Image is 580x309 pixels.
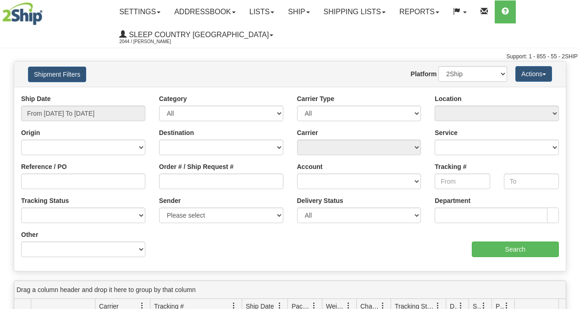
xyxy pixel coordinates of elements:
label: Other [21,230,38,239]
span: 2044 / [PERSON_NAME] [119,37,188,46]
a: Reports [392,0,446,23]
label: Sender [159,196,181,205]
div: Support: 1 - 855 - 55 - 2SHIP [2,53,578,61]
a: Lists [243,0,281,23]
label: Service [435,128,458,137]
a: Sleep Country [GEOGRAPHIC_DATA] 2044 / [PERSON_NAME] [112,23,280,46]
label: Ship Date [21,94,51,103]
label: Platform [411,69,437,79]
img: logo2044.jpg [2,2,43,25]
input: Search [472,242,559,257]
label: Reference / PO [21,162,67,171]
button: Actions [515,66,552,82]
label: Delivery Status [297,196,343,205]
a: Shipping lists [317,0,392,23]
label: Location [435,94,461,103]
div: grid grouping header [14,281,566,299]
label: Tracking Status [21,196,69,205]
label: Origin [21,128,40,137]
label: Order # / Ship Request # [159,162,234,171]
label: Account [297,162,323,171]
input: From [435,174,490,189]
label: Carrier Type [297,94,334,103]
label: Carrier [297,128,318,137]
a: Ship [281,0,316,23]
input: To [504,174,559,189]
label: Destination [159,128,194,137]
a: Settings [112,0,167,23]
a: Addressbook [167,0,243,23]
label: Tracking # [435,162,466,171]
span: Sleep Country [GEOGRAPHIC_DATA] [127,31,269,39]
iframe: chat widget [559,107,579,201]
button: Shipment Filters [28,67,86,82]
label: Department [435,196,470,205]
label: Category [159,94,187,103]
